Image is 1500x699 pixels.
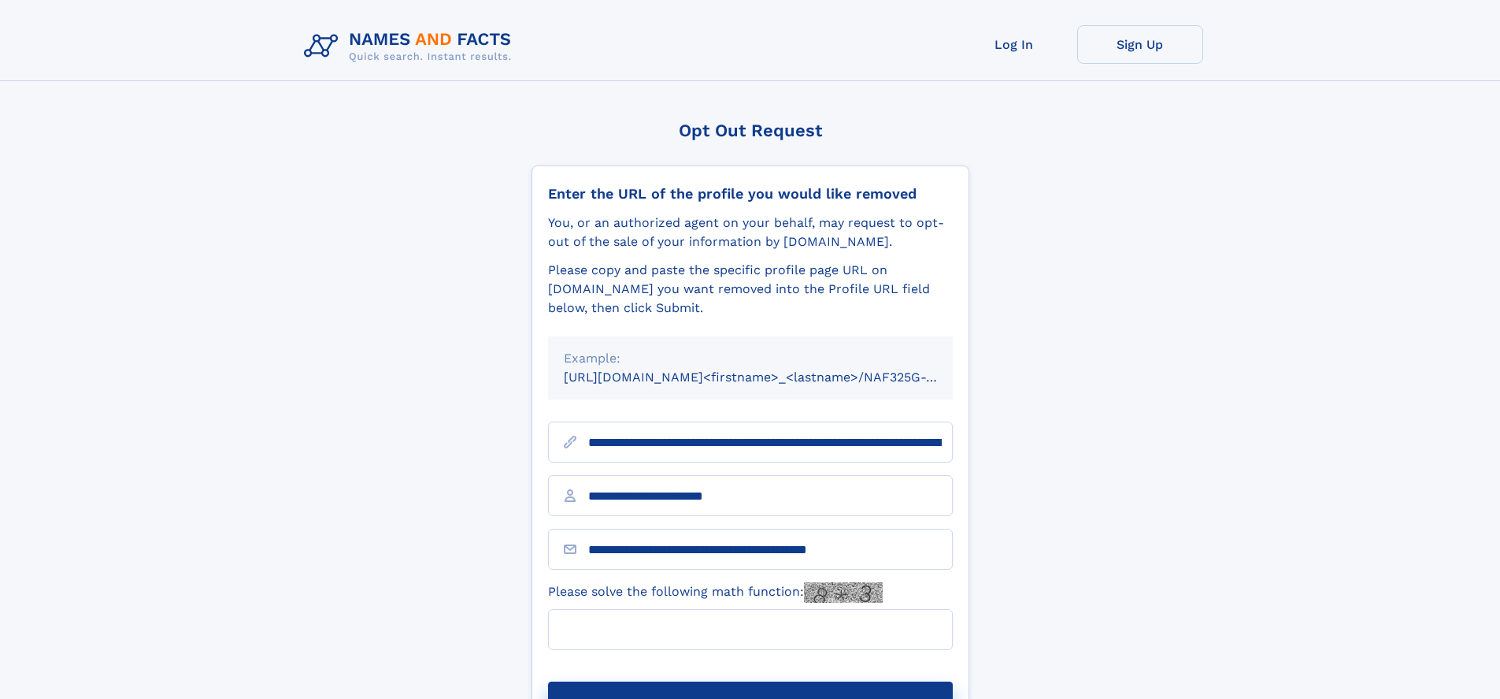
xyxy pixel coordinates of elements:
div: You, or an authorized agent on your behalf, may request to opt-out of the sale of your informatio... [548,214,953,251]
a: Log In [951,25,1077,64]
div: Please copy and paste the specific profile page URL on [DOMAIN_NAME] you want removed into the Pr... [548,261,953,318]
img: Logo Names and Facts [298,25,524,68]
div: Example: [564,349,937,368]
small: [URL][DOMAIN_NAME]<firstname>_<lastname>/NAF325G-xxxxxxxx [564,370,983,385]
a: Sign Up [1077,25,1203,64]
label: Please solve the following math function: [548,582,883,603]
div: Opt Out Request [531,121,969,140]
div: Enter the URL of the profile you would like removed [548,185,953,203]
